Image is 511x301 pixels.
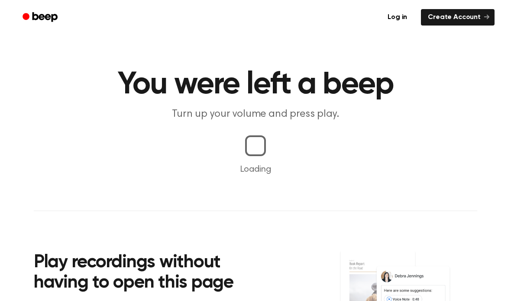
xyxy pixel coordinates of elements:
[421,9,495,26] a: Create Account
[34,69,477,100] h1: You were left a beep
[34,253,267,294] h2: Play recordings without having to open this page
[379,7,416,27] a: Log in
[16,9,65,26] a: Beep
[89,107,422,122] p: Turn up your volume and press play.
[10,163,501,176] p: Loading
